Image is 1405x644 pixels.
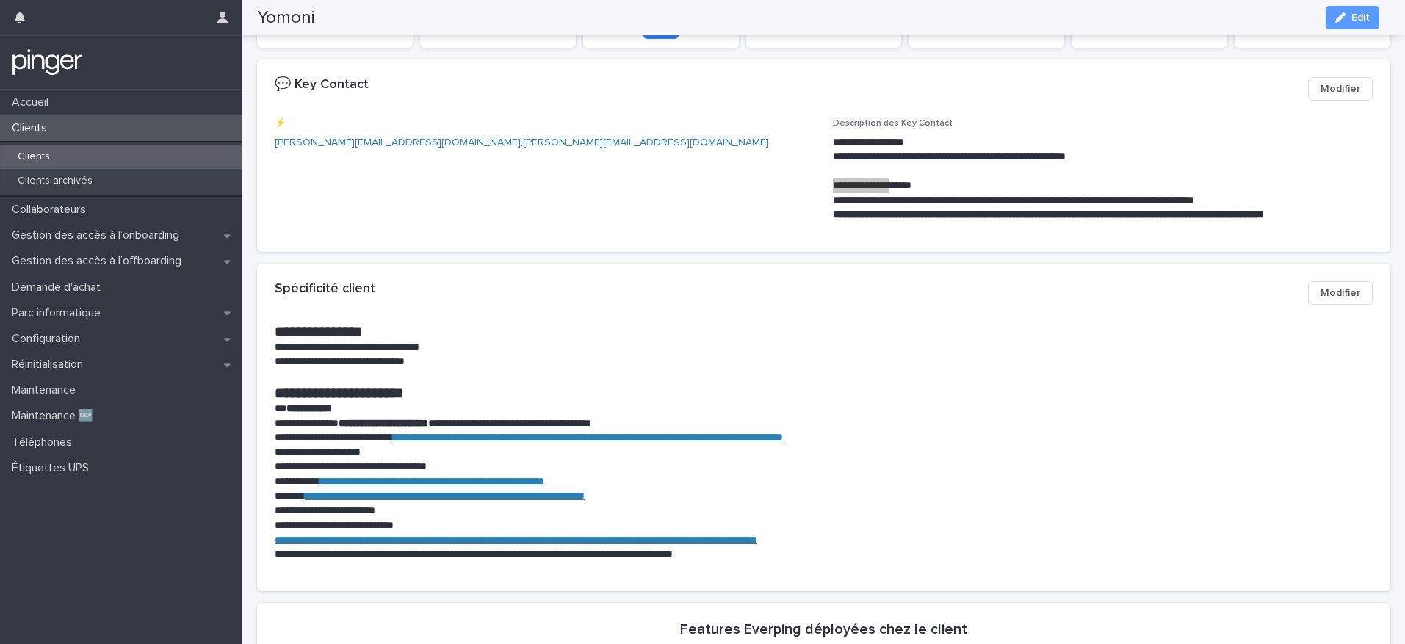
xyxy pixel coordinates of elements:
span: Modifier [1321,82,1360,96]
p: Accueil [6,95,60,109]
p: Demande d'achat [6,281,112,294]
p: Maintenance 🆕 [6,409,105,423]
p: Gestion des accès à l’offboarding [6,254,193,268]
p: Clients [6,121,59,135]
button: Modifier [1308,281,1373,305]
p: Réinitialisation [6,358,95,372]
p: , [275,135,815,151]
p: Clients archivés [6,175,104,187]
h2: Features Everping déployées chez le client [680,621,967,638]
p: Collaborateurs [6,203,98,217]
p: Téléphones [6,435,84,449]
span: Edit [1351,12,1370,23]
a: [PERSON_NAME][EMAIL_ADDRESS][DOMAIN_NAME] [275,137,521,148]
h2: Yomoni [257,7,315,29]
p: Clients [6,151,62,163]
span: Description des Key Contact [833,119,953,128]
button: Modifier [1308,77,1373,101]
span: Modifier [1321,286,1360,300]
p: Gestion des accès à l’onboarding [6,228,191,242]
h2: Spécificité client [275,281,375,297]
p: Configuration [6,332,92,346]
a: [PERSON_NAME][EMAIL_ADDRESS][DOMAIN_NAME] [523,137,769,148]
p: Étiquettes UPS [6,461,101,475]
button: Edit [1326,6,1379,29]
span: ⚡️ [275,119,286,128]
p: Maintenance [6,383,87,397]
p: Parc informatique [6,306,112,320]
h2: 💬 Key Contact [275,77,369,93]
img: mTgBEunGTSyRkCgitkcU [12,48,83,77]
